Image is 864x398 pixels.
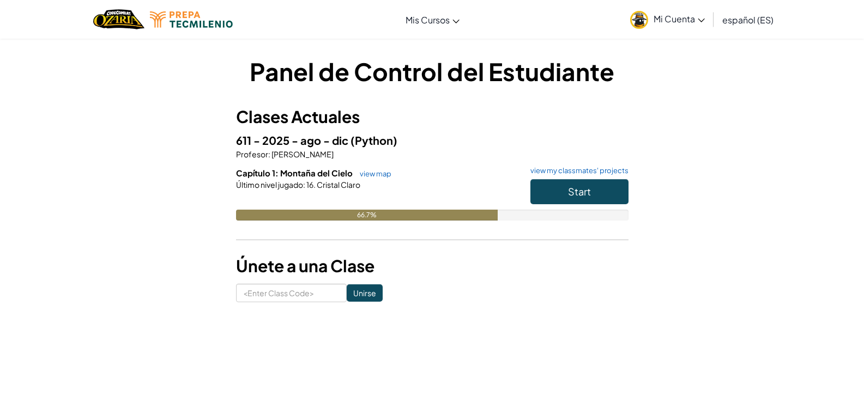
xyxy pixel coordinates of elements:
[347,284,383,302] input: Unirse
[236,210,498,221] div: 66.7%
[630,11,648,29] img: avatar
[236,149,268,159] span: Profesor
[351,133,397,147] span: (Python)
[400,5,465,34] a: Mis Cursos
[354,169,391,178] a: view map
[406,14,450,26] span: Mis Cursos
[93,8,144,30] a: Ozaria by CodeCombat logo
[305,180,316,189] span: 16.
[530,179,629,204] button: Start
[525,167,629,174] a: view my classmates' projects
[236,254,629,278] h3: Únete a una Clase
[150,11,233,28] img: Tecmilenio logo
[316,180,360,189] span: Cristal Claro
[625,2,710,36] a: Mi Cuenta
[654,13,705,25] span: Mi Cuenta
[236,54,629,88] h1: Panel de Control del Estudiante
[717,5,779,34] a: español (ES)
[303,180,305,189] span: :
[236,133,351,147] span: 611 - 2025 - ago - dic
[270,149,334,159] span: [PERSON_NAME]
[722,14,774,26] span: español (ES)
[236,105,629,129] h3: Clases Actuales
[568,185,591,198] span: Start
[236,284,347,302] input: <Enter Class Code>
[236,180,303,189] span: Último nivel jugado
[93,8,144,30] img: Home
[268,149,270,159] span: :
[236,168,354,178] span: Capítulo 1: Montaña del Cielo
